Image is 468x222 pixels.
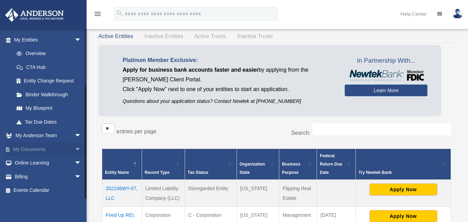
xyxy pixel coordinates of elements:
[237,33,273,39] span: Inactive Trusts
[348,70,424,81] img: NewtekBankLogoSM.png
[102,149,142,180] th: Entity Name: Activate to invert sorting
[74,170,88,184] span: arrow_drop_down
[5,142,92,156] a: My Documentsarrow_drop_down
[185,180,237,207] td: Disregarded Entity
[142,180,185,207] td: Limited Liability Company (LLC)
[123,97,334,106] p: Questions about your application status? Contact Newtek at [PHONE_NUMBER]
[105,170,129,175] span: Entity Name
[5,184,92,197] a: Events Calendar
[102,180,142,207] td: 202106WY-07, LLC
[10,115,88,129] a: Tax Due Dates
[10,74,88,88] a: Entity Change Request
[237,180,279,207] td: [US_STATE]
[237,149,279,180] th: Organization State: Activate to sort
[5,33,88,47] a: My Entitiesarrow_drop_down
[452,9,463,19] img: User Pic
[74,156,88,170] span: arrow_drop_down
[359,168,440,177] div: Try Newtek Bank
[320,153,342,175] span: Federal Return Due Date
[279,149,317,180] th: Business Purpose: Activate to sort
[94,12,102,18] a: menu
[116,9,123,17] i: search
[74,129,88,143] span: arrow_drop_down
[370,184,437,195] button: Apply Now
[10,47,85,61] a: Overview
[144,33,183,39] span: Inactive Entities
[5,156,92,170] a: Online Learningarrow_drop_down
[3,8,66,22] img: Anderson Advisors Platinum Portal
[123,85,334,94] p: Click "Apply Now" next to one of your entities to start an application.
[345,55,427,66] span: In Partnership With...
[279,180,317,207] td: Flipping Real Estate
[185,149,237,180] th: Tax Status: Activate to sort
[74,142,88,157] span: arrow_drop_down
[188,170,209,175] span: Tax Status
[142,149,185,180] th: Record Type: Activate to sort
[370,210,437,222] button: Apply Now
[145,170,170,175] span: Record Type
[240,162,265,175] span: Organization State
[123,67,258,73] span: Apply for business bank accounts faster and easier
[5,170,92,184] a: Billingarrow_drop_down
[74,33,88,47] span: arrow_drop_down
[116,128,157,134] label: entries per page
[94,10,102,18] i: menu
[356,149,451,180] th: Try Newtek Bank : Activate to sort
[282,162,300,175] span: Business Purpose
[194,33,226,39] span: Active Trusts
[317,149,356,180] th: Federal Return Due Date: Activate to sort
[123,65,334,85] p: by applying from the [PERSON_NAME] Client Portal.
[98,33,133,39] span: Active Entities
[123,55,334,65] p: Platinum Member Exclusive:
[10,88,88,101] a: Binder Walkthrough
[291,130,310,136] label: Search:
[345,85,427,96] a: Learn More
[5,129,92,143] a: My Anderson Teamarrow_drop_down
[10,60,88,74] a: CTA Hub
[10,101,88,115] a: My Blueprint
